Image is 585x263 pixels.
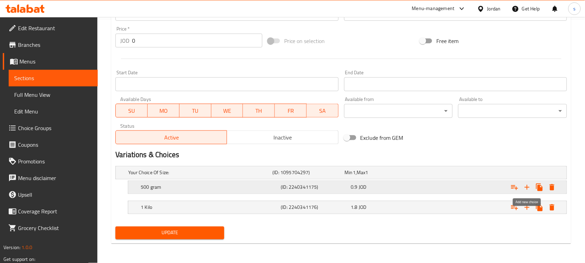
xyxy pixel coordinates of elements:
[281,184,348,191] h5: (ID: 2240341175)
[573,5,576,12] span: s
[345,169,414,176] div: ,
[508,201,521,214] button: Add choice group
[3,120,98,136] a: Choice Groups
[546,201,558,214] button: Delete 1 Kilo
[360,134,403,142] span: Exclude from GEM
[275,104,307,118] button: FR
[359,203,366,212] span: JOD
[436,37,459,45] span: Free item
[533,201,546,214] button: Clone new choice
[128,201,567,214] div: Expand
[21,243,32,252] span: 1.0.0
[353,168,356,177] span: 1
[359,183,366,192] span: JOD
[533,181,546,194] button: Clone new choice
[9,103,98,120] a: Edit Menu
[412,5,455,13] div: Menu-management
[230,133,335,143] span: Inactive
[120,36,129,45] p: JOD
[546,181,558,194] button: Delete 500 gram
[150,106,177,116] span: MO
[214,106,241,116] span: WE
[3,136,98,153] a: Coupons
[14,107,92,116] span: Edit Menu
[351,203,358,212] span: 1.8
[18,124,92,132] span: Choice Groups
[357,168,365,177] span: Max
[132,34,262,48] input: Please enter price
[345,168,353,177] span: Min
[3,36,98,53] a: Branches
[211,104,243,118] button: WE
[14,91,92,99] span: Full Menu View
[309,106,336,116] span: SA
[344,104,453,118] div: ​
[284,37,325,45] span: Price on selection
[18,24,92,32] span: Edit Restaurant
[3,20,98,36] a: Edit Restaurant
[18,224,92,232] span: Grocery Checklist
[116,167,567,179] div: Expand
[128,181,567,194] div: Expand
[14,74,92,82] span: Sections
[180,104,211,118] button: TU
[128,169,270,176] h5: Your Choice Of Size:
[141,184,278,191] h5: 500 gram
[148,104,180,118] button: MO
[115,104,148,118] button: SU
[18,157,92,166] span: Promotions
[115,130,227,144] button: Active
[141,204,278,211] h5: 1 Kilo
[9,86,98,103] a: Full Menu View
[246,106,272,116] span: TH
[487,5,501,12] div: Jordan
[227,130,338,144] button: Inactive
[19,57,92,66] span: Menus
[508,181,521,194] button: Add choice group
[119,133,224,143] span: Active
[115,150,567,160] h2: Variations & Choices
[182,106,209,116] span: TU
[3,203,98,220] a: Coverage Report
[3,220,98,236] a: Grocery Checklist
[3,53,98,70] a: Menus
[278,106,304,116] span: FR
[9,70,98,86] a: Sections
[307,104,339,118] button: SA
[3,186,98,203] a: Upsell
[243,104,275,118] button: TH
[119,106,145,116] span: SU
[521,201,533,214] button: Add new choice
[121,229,219,237] span: Update
[281,204,348,211] h5: (ID: 2240341176)
[273,169,342,176] h5: (ID: 1095704297)
[351,183,358,192] span: 0.9
[18,174,92,182] span: Menu disclaimer
[3,170,98,186] a: Menu disclaimer
[366,168,368,177] span: 1
[115,227,224,239] button: Update
[3,153,98,170] a: Promotions
[3,243,20,252] span: Version:
[18,41,92,49] span: Branches
[18,190,92,199] span: Upsell
[18,141,92,149] span: Coupons
[18,207,92,215] span: Coverage Report
[458,104,567,118] div: ​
